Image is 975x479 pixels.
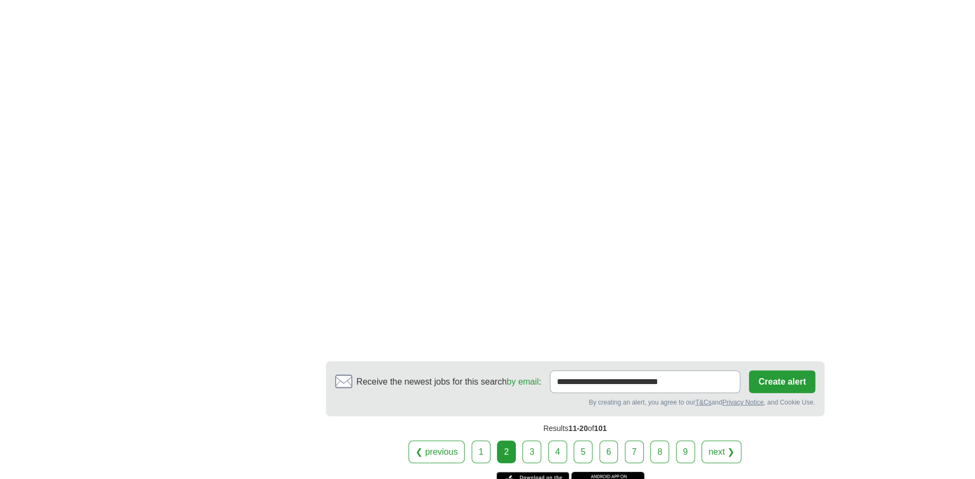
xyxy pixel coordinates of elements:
button: Create alert [749,371,815,393]
a: 6 [599,441,618,463]
div: By creating an alert, you agree to our and , and Cookie Use. [335,398,815,407]
a: by email [507,377,539,386]
a: Privacy Notice [722,399,763,406]
a: 5 [574,441,592,463]
a: 8 [650,441,669,463]
div: Results of [326,416,824,441]
a: 7 [625,441,644,463]
a: 4 [548,441,567,463]
a: 1 [472,441,490,463]
a: 9 [676,441,695,463]
a: T&Cs [695,399,711,406]
span: 101 [594,424,606,433]
div: 2 [497,441,516,463]
a: next ❯ [701,441,741,463]
a: 3 [522,441,541,463]
a: ❮ previous [408,441,465,463]
span: Receive the newest jobs for this search : [357,375,541,388]
span: 11-20 [568,424,588,433]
